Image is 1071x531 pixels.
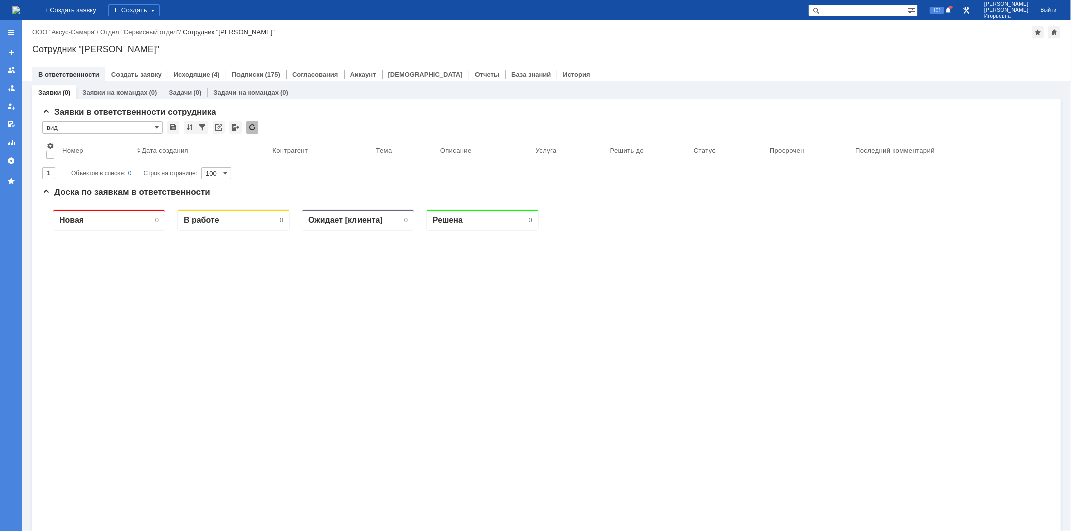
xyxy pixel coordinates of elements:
[100,28,183,36] div: /
[142,14,177,24] div: В работе
[563,71,590,78] a: История
[855,147,935,154] div: Последний комментарий
[984,1,1029,7] span: [PERSON_NAME]
[487,15,490,23] div: 0
[213,121,225,134] div: Скопировать ссылку на список
[167,121,179,134] div: Сохранить вид
[511,71,551,78] a: База знаний
[440,147,472,154] div: Описание
[32,44,1061,54] div: Сотрудник "[PERSON_NAME]"
[292,71,338,78] a: Согласования
[265,71,280,78] div: (175)
[100,28,179,36] a: Отдел "Сервисный отдел"
[229,121,242,134] div: Экспорт списка
[82,89,147,96] a: Заявки на командах
[183,28,275,36] div: Сотрудник "[PERSON_NAME]"
[610,147,644,154] div: Решить до
[32,28,97,36] a: ООО "Аксус-Самара"
[350,71,376,78] a: Аккаунт
[3,153,19,169] a: Настройки
[475,71,500,78] a: Отчеты
[532,138,606,163] th: Услуга
[232,71,264,78] a: Подписки
[184,121,196,134] div: Сортировка...
[38,71,99,78] a: В ответственности
[17,14,42,24] div: Новая
[3,44,19,60] a: Создать заявку
[213,89,279,96] a: Задачи на командах
[984,7,1029,13] span: [PERSON_NAME]
[128,167,132,179] div: 0
[984,13,1029,19] span: Игорьевна
[12,6,20,14] a: Перейти на домашнюю страницу
[71,167,197,179] i: Строк на странице:
[133,138,268,163] th: Дата создания
[3,80,19,96] a: Заявки в моей ответственности
[1048,26,1060,38] div: Сделать домашней страницей
[113,15,116,23] div: 0
[246,121,258,134] div: Обновлять список
[42,107,216,117] span: Заявки в ответственности сотрудника
[694,147,716,154] div: Статус
[111,71,162,78] a: Создать заявку
[46,142,54,150] span: Настройки
[690,138,766,163] th: Статус
[930,7,944,14] span: 101
[536,147,557,154] div: Услуга
[266,14,340,24] div: Ожидает [клиента]
[3,135,19,151] a: Отчеты
[196,121,208,134] div: Фильтрация...
[362,15,366,23] div: 0
[58,138,133,163] th: Номер
[38,89,61,96] a: Заявки
[42,187,210,197] span: Доска по заявкам в ответственности
[268,138,372,163] th: Контрагент
[149,89,157,96] div: (0)
[142,147,188,154] div: Дата создания
[770,147,804,154] div: Просрочен
[376,147,392,154] div: Тема
[174,71,210,78] a: Исходящие
[388,71,463,78] a: [DEMOGRAPHIC_DATA]
[169,89,192,96] a: Задачи
[212,71,220,78] div: (4)
[62,147,83,154] div: Номер
[193,89,201,96] div: (0)
[391,14,421,24] div: Решена
[108,4,160,16] div: Создать
[280,89,288,96] div: (0)
[3,62,19,78] a: Заявки на командах
[372,138,436,163] th: Тема
[12,6,20,14] img: logo
[1032,26,1044,38] div: Добавить в избранное
[907,5,917,14] span: Расширенный поиск
[62,89,70,96] div: (0)
[960,4,972,16] a: Перейти в интерфейс администратора
[3,98,19,114] a: Мои заявки
[71,170,125,177] span: Объектов в списке:
[32,28,100,36] div: /
[272,147,308,154] div: Контрагент
[237,15,241,23] div: 0
[3,116,19,132] a: Мои согласования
